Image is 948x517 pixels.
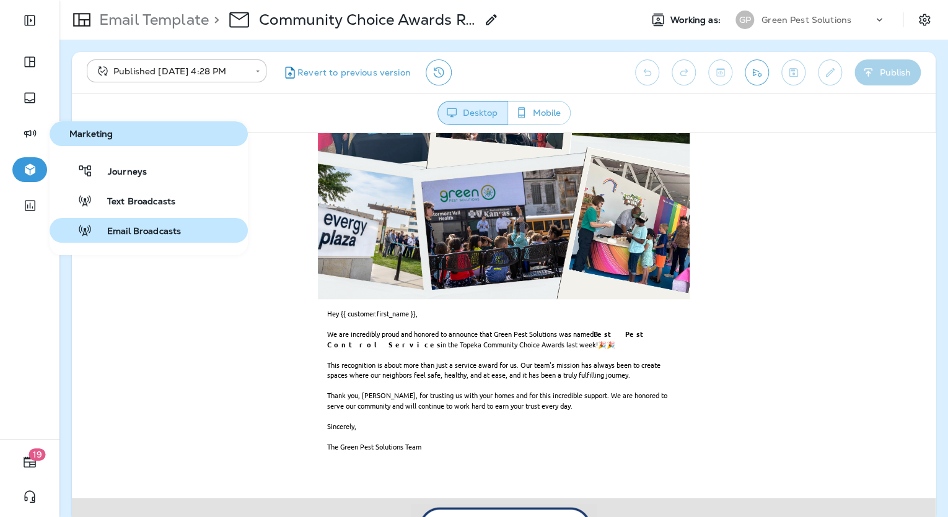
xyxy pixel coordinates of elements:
[55,129,243,139] span: Marketing
[255,308,608,319] p: The Green Pest Solutions Team
[670,15,723,25] span: Working as:
[92,226,181,238] span: Email Broadcasts
[761,15,851,25] p: Green Pest Solutions
[255,227,608,247] p: This recognition is about more than just a service award for us. Our team's mission has always be...
[735,11,754,29] div: GP
[255,257,608,277] p: Thank you, [PERSON_NAME], for trusting us with your homes and for this incredible support. We are...
[50,188,248,213] button: Text Broadcasts
[426,59,452,85] button: View Changelog
[94,11,209,29] p: Email Template
[297,67,411,79] span: Revert to previous version
[12,8,47,33] button: Expand Sidebar
[255,175,608,186] p: Hey {{ customer.first_name }},
[50,218,248,243] button: Email Broadcasts
[255,196,579,216] strong: Best Pest Control Services
[255,288,608,298] p: Sincerely,
[93,167,147,178] span: Journeys
[209,11,219,29] p: >
[255,196,608,216] p: We are incredibly proud and honored to announce that Green Pest Solutions was named in the Topeka...
[507,101,571,125] button: Mobile
[92,196,175,208] span: Text Broadcasts
[437,101,508,125] button: Desktop
[50,121,248,146] button: Marketing
[29,448,46,461] span: 19
[95,65,247,77] div: Published [DATE] 4:28 PM
[745,59,769,85] button: Send test email
[50,159,248,183] button: Journeys
[913,9,936,31] button: Settings
[259,11,476,29] p: Community Choice Awards Results Are In! 🎉🏆
[339,371,525,456] img: Green-Logo.png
